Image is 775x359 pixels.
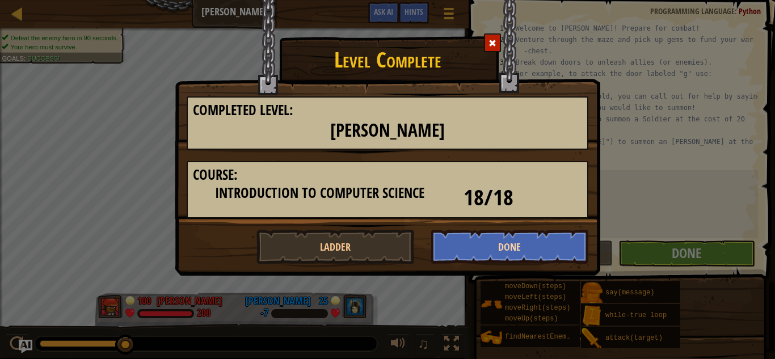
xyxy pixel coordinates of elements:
[193,185,447,201] h3: Introduction to Computer Science
[175,42,600,71] h1: Level Complete
[193,121,582,141] h2: [PERSON_NAME]
[256,230,414,264] button: Ladder
[431,230,589,264] button: Done
[193,103,582,118] h3: Completed Level:
[193,167,582,183] h3: Course:
[464,182,513,212] span: 18/18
